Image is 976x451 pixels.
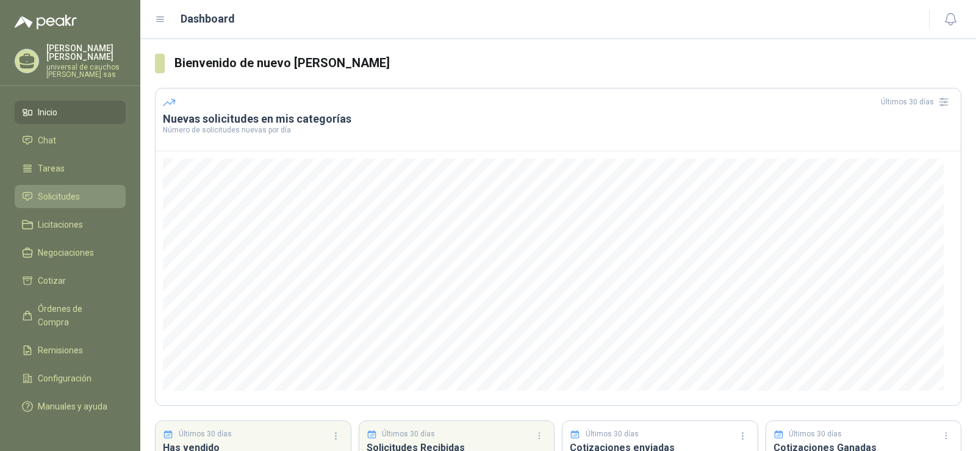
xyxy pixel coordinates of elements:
h1: Dashboard [181,10,235,27]
a: Inicio [15,101,126,124]
span: Manuales y ayuda [38,400,107,413]
p: Últimos 30 días [586,428,639,440]
a: Tareas [15,157,126,180]
span: Chat [38,134,56,147]
span: Licitaciones [38,218,83,231]
a: Licitaciones [15,213,126,236]
span: Solicitudes [38,190,80,203]
p: universal de cauchos [PERSON_NAME] sas [46,63,126,78]
span: Remisiones [38,344,83,357]
span: Cotizar [38,274,66,287]
span: Inicio [38,106,57,119]
p: Últimos 30 días [179,428,232,440]
span: Tareas [38,162,65,175]
a: Remisiones [15,339,126,362]
h3: Nuevas solicitudes en mis categorías [163,112,953,126]
a: Configuración [15,367,126,390]
a: Órdenes de Compra [15,297,126,334]
p: Últimos 30 días [789,428,842,440]
a: Cotizar [15,269,126,292]
span: Negociaciones [38,246,94,259]
p: [PERSON_NAME] [PERSON_NAME] [46,44,126,61]
a: Chat [15,129,126,152]
a: Negociaciones [15,241,126,264]
p: Últimos 30 días [382,428,435,440]
a: Solicitudes [15,185,126,208]
span: Órdenes de Compra [38,302,114,329]
span: Configuración [38,372,91,385]
h3: Bienvenido de nuevo [PERSON_NAME] [174,54,961,73]
p: Número de solicitudes nuevas por día [163,126,953,134]
a: Manuales y ayuda [15,395,126,418]
div: Últimos 30 días [881,92,953,112]
img: Logo peakr [15,15,77,29]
